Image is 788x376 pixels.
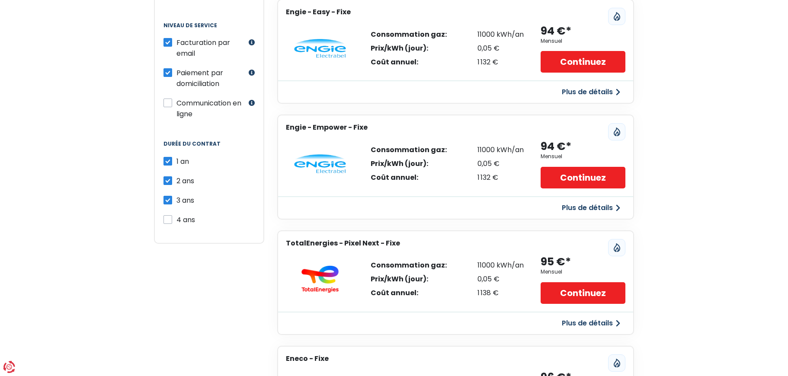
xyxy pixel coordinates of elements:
[176,176,194,186] span: 2 ans
[371,174,447,181] div: Coût annuel:
[541,140,571,154] div: 94 €*
[371,276,447,283] div: Prix/kWh (jour):
[286,239,400,247] h3: TotalEnergies - Pixel Next - Fixe
[477,160,524,167] div: 0,05 €
[176,195,194,205] span: 3 ans
[557,315,625,331] button: Plus de détails
[541,255,571,269] div: 95 €*
[541,167,625,188] a: Continuez
[541,282,625,304] a: Continuez
[163,141,255,156] legend: Durée du contrat
[371,147,447,153] div: Consommation gaz:
[294,265,346,293] img: TotalEnergies
[557,200,625,216] button: Plus de détails
[371,59,447,66] div: Coût annuel:
[541,38,562,44] div: Mensuel
[176,215,195,225] span: 4 ans
[286,354,329,363] h3: Eneco - Fixe
[294,39,346,58] img: Engie
[286,123,368,131] h3: Engie - Empower - Fixe
[371,262,447,269] div: Consommation gaz:
[557,84,625,100] button: Plus de détails
[371,31,447,38] div: Consommation gaz:
[286,8,351,16] h3: Engie - Easy - Fixe
[176,37,247,59] label: Facturation par email
[541,51,625,73] a: Continuez
[477,59,524,66] div: 1 132 €
[477,276,524,283] div: 0,05 €
[176,98,247,119] label: Communication en ligne
[176,156,189,166] span: 1 an
[371,290,447,296] div: Coût annuel:
[541,269,562,275] div: Mensuel
[541,24,571,38] div: 94 €*
[477,45,524,52] div: 0,05 €
[541,153,562,159] div: Mensuel
[371,160,447,167] div: Prix/kWh (jour):
[477,147,524,153] div: 11000 kWh/an
[477,262,524,269] div: 11000 kWh/an
[477,31,524,38] div: 11000 kWh/an
[477,174,524,181] div: 1 132 €
[477,290,524,296] div: 1 138 €
[163,22,255,37] legend: Niveau de service
[294,154,346,173] img: Engie
[371,45,447,52] div: Prix/kWh (jour):
[176,67,247,89] label: Paiement par domiciliation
